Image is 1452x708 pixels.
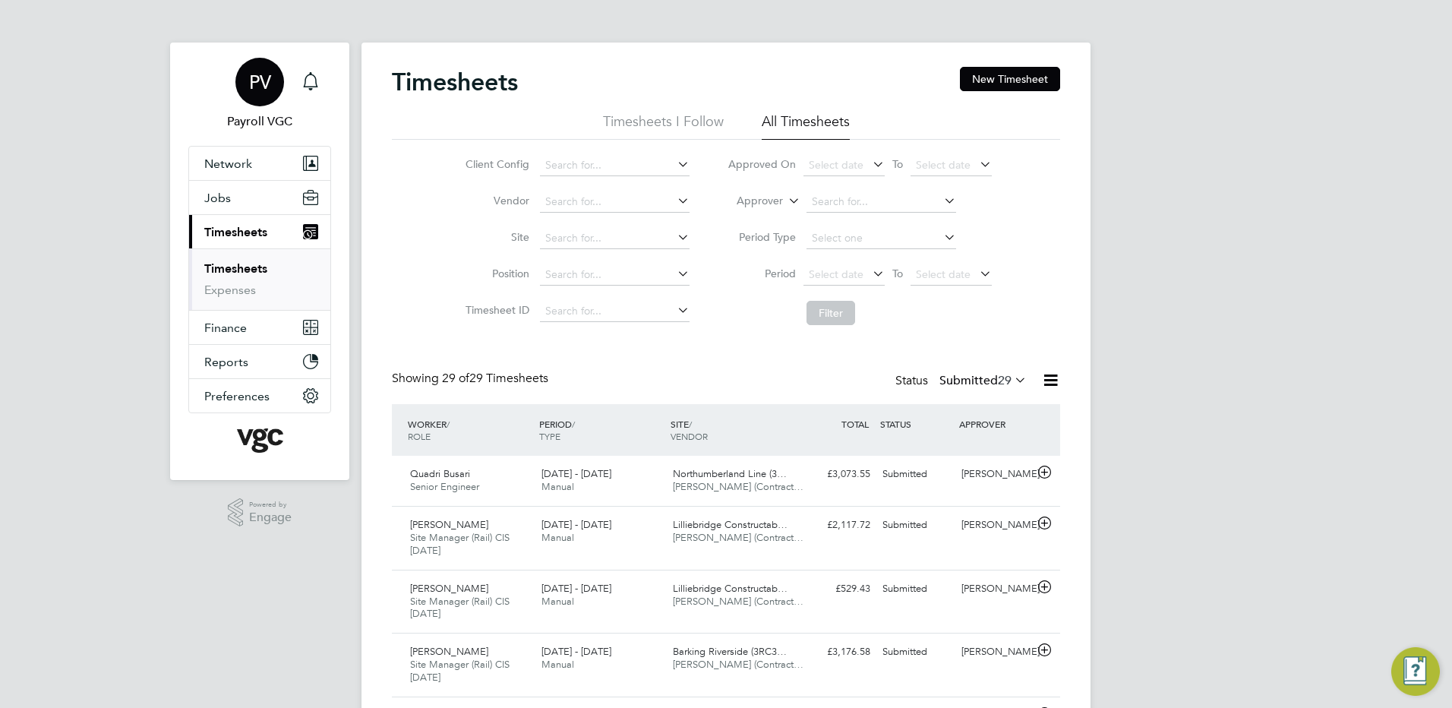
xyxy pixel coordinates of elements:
div: Status [895,371,1030,392]
input: Search for... [540,155,690,176]
label: Approved On [728,157,796,171]
span: [DATE] - [DATE] [541,645,611,658]
span: Manual [541,658,574,671]
img: vgcgroup-logo-retina.png [237,428,283,453]
span: Site Manager (Rail) CIS [DATE] [410,595,510,621]
span: Site Manager (Rail) CIS [DATE] [410,531,510,557]
span: Payroll VGC [188,112,331,131]
span: 29 Timesheets [442,371,548,386]
label: Period [728,267,796,280]
div: £529.43 [797,577,876,602]
span: PV [249,72,271,92]
div: £3,176.58 [797,640,876,665]
span: [PERSON_NAME] [410,645,488,658]
span: To [888,154,907,174]
div: Submitted [876,462,955,487]
span: Reports [204,355,248,369]
label: Period Type [728,230,796,244]
label: Site [461,230,529,244]
span: Site Manager (Rail) CIS [DATE] [410,658,510,684]
span: [DATE] - [DATE] [541,582,611,595]
input: Search for... [806,191,956,213]
label: Vendor [461,194,529,207]
input: Search for... [540,264,690,286]
span: Finance [204,321,247,335]
div: STATUS [876,410,955,438]
span: 29 of [442,371,469,386]
span: ROLE [408,430,431,442]
span: Select date [809,158,863,172]
a: Timesheets [204,261,267,276]
li: Timesheets I Follow [603,112,724,140]
span: [PERSON_NAME] (Contract… [673,595,803,608]
span: To [888,264,907,283]
div: £3,073.55 [797,462,876,487]
input: Search for... [540,228,690,249]
span: / [572,418,575,430]
label: Timesheet ID [461,303,529,317]
a: Go to home page [188,428,331,453]
div: Timesheets [189,248,330,310]
span: Lilliebridge Constructab… [673,582,788,595]
span: [PERSON_NAME] (Contract… [673,658,803,671]
a: PVPayroll VGC [188,58,331,131]
span: Preferences [204,389,270,403]
button: Reports [189,345,330,378]
span: [PERSON_NAME] [410,582,488,595]
input: Search for... [540,191,690,213]
button: Jobs [189,181,330,214]
label: Client Config [461,157,529,171]
button: Engage Resource Center [1391,647,1440,696]
nav: Main navigation [170,43,349,480]
li: All Timesheets [762,112,850,140]
a: Expenses [204,283,256,297]
span: Manual [541,531,574,544]
div: [PERSON_NAME] [955,577,1034,602]
div: [PERSON_NAME] [955,640,1034,665]
span: [DATE] - [DATE] [541,467,611,480]
div: Showing [392,371,551,387]
span: / [447,418,450,430]
span: Select date [916,267,971,281]
label: Submitted [939,373,1027,388]
span: / [689,418,692,430]
button: Preferences [189,379,330,412]
span: [PERSON_NAME] [410,518,488,531]
span: Select date [916,158,971,172]
div: Submitted [876,640,955,665]
button: Timesheets [189,215,330,248]
span: TOTAL [841,418,869,430]
label: Approver [715,194,783,209]
span: Quadri Busari [410,467,470,480]
span: VENDOR [671,430,708,442]
span: [DATE] - [DATE] [541,518,611,531]
span: TYPE [539,430,560,442]
button: Filter [806,301,855,325]
div: £2,117.72 [797,513,876,538]
div: Submitted [876,577,955,602]
span: Northumberland Line (3… [673,467,787,480]
span: Timesheets [204,225,267,239]
span: Barking Riverside (3RC3… [673,645,787,658]
div: SITE [667,410,798,450]
span: Manual [541,480,574,493]
div: PERIOD [535,410,667,450]
span: 29 [998,373,1012,388]
span: Select date [809,267,863,281]
span: Engage [249,511,292,524]
h2: Timesheets [392,67,518,97]
button: Finance [189,311,330,344]
div: [PERSON_NAME] [955,462,1034,487]
input: Search for... [540,301,690,322]
span: Senior Engineer [410,480,479,493]
div: APPROVER [955,410,1034,438]
span: [PERSON_NAME] (Contract… [673,531,803,544]
span: Manual [541,595,574,608]
label: Position [461,267,529,280]
span: Network [204,156,252,171]
div: WORKER [404,410,535,450]
input: Select one [806,228,956,249]
span: [PERSON_NAME] (Contract… [673,480,803,493]
span: Powered by [249,498,292,511]
button: New Timesheet [960,67,1060,91]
